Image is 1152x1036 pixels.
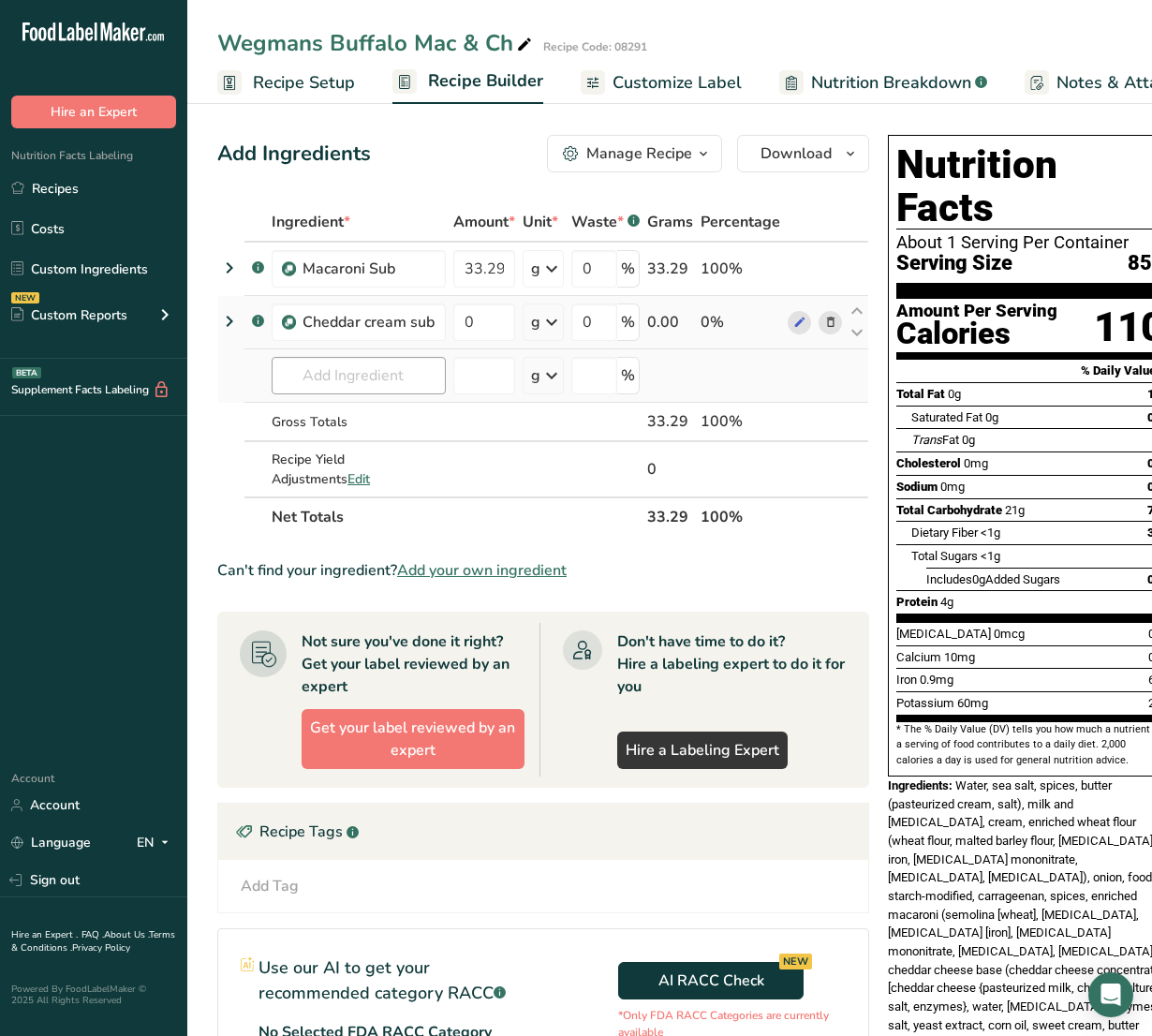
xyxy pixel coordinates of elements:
[926,572,1060,586] span: Includes Added Sugars
[779,954,812,969] div: NEW
[253,70,355,96] span: Recipe Setup
[940,480,965,494] span: 0mg
[397,559,567,582] span: Add your own ingredient
[11,305,127,325] div: Custom Reports
[302,630,524,698] div: Not sure you've done it right? Get your label reviewed by an expert
[911,410,982,424] span: Saturated Fat
[1005,503,1025,517] span: 21g
[948,387,961,401] span: 0g
[531,364,540,387] div: g
[701,311,780,333] div: 0%
[896,696,954,710] span: Potassium
[972,572,985,586] span: 0g
[586,142,692,165] div: Manage Recipe
[543,38,647,55] div: Recipe Code: 08291
[896,480,938,494] span: Sodium
[994,627,1025,641] span: 0mcg
[981,549,1000,563] span: <1g
[647,311,693,333] div: 0.00
[701,211,780,233] span: Percentage
[964,456,988,470] span: 0mg
[217,26,536,60] div: Wegmans Buffalo Mac & Ch
[957,696,988,710] span: 60mg
[428,68,543,94] span: Recipe Builder
[981,525,1000,540] span: <1g
[217,559,869,582] div: Can't find your ingredient?
[302,709,524,769] button: Get your label reviewed by an expert
[658,969,764,992] span: AI RACC Check
[104,928,149,941] a: About Us .
[701,258,780,280] div: 100%
[697,496,784,536] th: 100%
[940,595,953,609] span: 4g
[272,412,446,432] div: Gross Totals
[761,142,832,165] span: Download
[896,673,917,687] span: Iron
[11,984,176,1006] div: Powered By FoodLabelMaker © 2025 All Rights Reserved
[896,387,945,401] span: Total Fat
[547,135,722,172] button: Manage Recipe
[282,316,296,330] img: Sub Recipe
[647,211,693,233] span: Grams
[11,826,91,859] a: Language
[613,70,742,96] span: Customize Label
[272,357,446,394] input: Add Ingredient
[11,928,78,941] a: Hire an Expert .
[617,630,848,698] div: Don't have time to do it? Hire a labeling expert to do it for you
[944,650,975,664] span: 10mg
[72,941,130,955] a: Privacy Policy
[962,433,975,447] span: 0g
[453,211,515,233] span: Amount
[12,367,41,378] div: BETA
[11,292,39,303] div: NEW
[581,62,742,104] a: Customize Label
[911,433,942,447] i: Trans
[392,60,543,105] a: Recipe Builder
[920,673,953,687] span: 0.9mg
[272,450,446,489] div: Recipe Yield Adjustments
[218,804,868,860] div: Recipe Tags
[779,62,987,104] a: Nutrition Breakdown
[217,62,355,104] a: Recipe Setup
[896,650,941,664] span: Calcium
[617,732,788,769] a: Hire a Labeling Expert
[896,320,1057,348] div: Calories
[531,258,540,280] div: g
[11,928,175,955] a: Terms & Conditions .
[81,928,104,941] a: FAQ .
[137,832,176,854] div: EN
[1088,972,1133,1017] div: Open Intercom Messenger
[701,410,780,433] div: 100%
[896,595,938,609] span: Protein
[896,627,991,641] span: [MEDICAL_DATA]
[643,496,697,536] th: 33.29
[811,70,971,96] span: Nutrition Breakdown
[11,96,176,128] button: Hire an Expert
[737,135,869,172] button: Download
[241,875,299,897] div: Add Tag
[896,303,1057,320] div: Amount Per Serving
[310,717,516,762] span: Get your label reviewed by an expert
[647,410,693,433] div: 33.29
[911,549,978,563] span: Total Sugars
[888,778,953,792] span: Ingredients:
[268,496,643,536] th: Net Totals
[217,139,371,170] div: Add Ingredients
[531,311,540,333] div: g
[896,456,961,470] span: Cholesterol
[911,525,978,540] span: Dietary Fiber
[258,955,521,1006] p: Use our AI to get your recommended category RACC
[303,258,435,280] div: Macaroni Sub
[272,211,350,233] span: Ingredient
[896,252,1012,275] span: Serving Size
[647,258,693,280] div: 33.29
[985,410,998,424] span: 0g
[347,470,370,488] span: Edit
[571,211,640,233] div: Waste
[523,211,558,233] span: Unit
[911,433,959,447] span: Fat
[282,262,296,276] img: Sub Recipe
[618,962,804,999] button: AI RACC Check NEW
[896,503,1002,517] span: Total Carbohydrate
[303,311,435,333] div: Cheddar cream sub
